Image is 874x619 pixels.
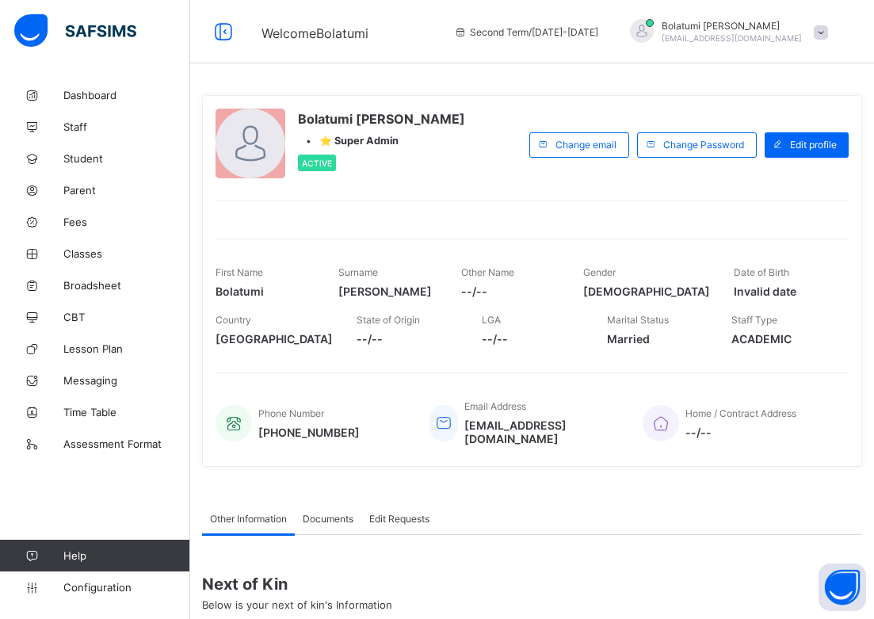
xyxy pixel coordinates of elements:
span: Next of Kin [202,575,862,594]
span: Active [302,159,332,168]
span: Married [607,332,708,346]
span: [PHONE_NUMBER] [258,426,360,439]
span: CBT [63,311,190,323]
span: Marital Status [607,314,669,326]
span: Classes [63,247,190,260]
span: Configuration [63,581,189,594]
span: Time Table [63,406,190,418]
span: Gender [583,266,616,278]
span: Email Address [464,400,526,412]
span: [DEMOGRAPHIC_DATA] [583,285,710,298]
span: Change Password [663,139,744,151]
span: Edit profile [790,139,837,151]
span: Below is your next of kin's Information [202,598,392,611]
span: Fees [63,216,190,228]
div: BolatumiAnimashaun [614,19,836,45]
span: [PERSON_NAME] [338,285,437,298]
span: Assessment Format [63,438,190,450]
span: Bolatumi [PERSON_NAME] [298,111,465,127]
span: State of Origin [357,314,420,326]
span: Bolatumi [216,285,315,298]
span: Change email [555,139,616,151]
span: Messaging [63,374,190,387]
span: Other Information [210,513,287,525]
span: Broadsheet [63,279,190,292]
span: Bolatumi [PERSON_NAME] [662,20,802,32]
span: session/term information [454,26,598,38]
img: safsims [14,14,136,48]
span: Edit Requests [369,513,429,525]
span: Surname [338,266,378,278]
span: Date of Birth [734,266,789,278]
span: [EMAIL_ADDRESS][DOMAIN_NAME] [464,418,619,445]
span: [GEOGRAPHIC_DATA] [216,332,333,346]
span: ACADEMIC [731,332,833,346]
span: Dashboard [63,89,190,101]
span: Staff Type [731,314,777,326]
span: Lesson Plan [63,342,190,355]
span: Invalid date [734,285,833,298]
span: Help [63,549,189,562]
span: --/-- [461,285,560,298]
span: Home / Contract Address [685,407,796,419]
span: LGA [482,314,501,326]
span: Student [63,152,190,165]
span: --/-- [357,332,458,346]
button: Open asap [819,564,866,611]
span: Staff [63,120,190,133]
span: Welcome Bolatumi [261,25,368,41]
div: • [298,135,465,147]
span: Other Name [461,266,514,278]
span: Country [216,314,251,326]
span: Documents [303,513,353,525]
span: Parent [63,184,190,197]
span: ⭐ Super Admin [319,135,399,147]
span: Phone Number [258,407,324,419]
span: --/-- [685,426,796,439]
span: --/-- [482,332,583,346]
span: [EMAIL_ADDRESS][DOMAIN_NAME] [662,33,802,43]
span: First Name [216,266,263,278]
